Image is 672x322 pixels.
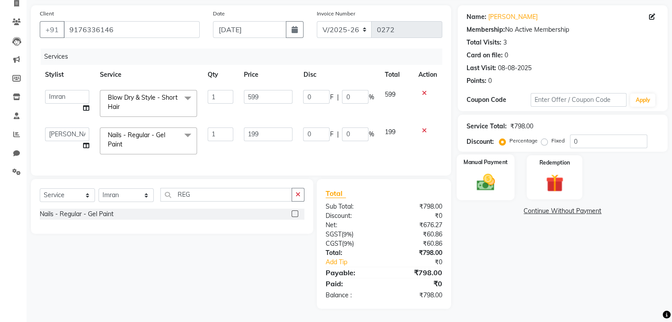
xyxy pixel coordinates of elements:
[540,172,569,194] img: _gift.svg
[108,131,165,148] span: Nails - Regular - Gel Paint
[326,189,346,198] span: Total
[467,51,503,60] div: Card on file:
[298,65,379,85] th: Disc
[319,230,384,239] div: ( )
[459,206,666,216] a: Continue Without Payment
[539,159,570,167] label: Redemption
[120,103,124,111] a: x
[40,210,114,219] div: Nails - Regular - Gel Paint
[467,122,507,131] div: Service Total:
[40,21,65,38] button: +91
[368,130,374,139] span: %
[384,230,449,239] div: ₹60.86
[368,93,374,102] span: %
[319,267,384,278] div: Payable:
[319,211,384,221] div: Discount:
[384,221,449,230] div: ₹676.27
[551,137,565,145] label: Fixed
[505,51,508,60] div: 0
[630,94,655,107] button: Apply
[319,278,384,289] div: Paid:
[319,258,395,267] a: Add Tip
[384,248,449,258] div: ₹798.00
[40,65,95,85] th: Stylist
[488,76,492,86] div: 0
[384,211,449,221] div: ₹0
[384,128,395,136] span: 199
[41,49,449,65] div: Services
[108,94,178,111] span: Blow Dry & Style - Short Hair
[343,231,352,238] span: 9%
[202,65,239,85] th: Qty
[319,291,384,300] div: Balance :
[95,65,202,85] th: Service
[467,38,501,47] div: Total Visits:
[384,202,449,211] div: ₹798.00
[384,239,449,248] div: ₹60.86
[64,21,200,38] input: Search by Name/Mobile/Email/Code
[326,230,342,238] span: SGST
[319,248,384,258] div: Total:
[467,64,496,73] div: Last Visit:
[509,137,538,145] label: Percentage
[463,158,508,166] label: Manual Payment
[384,90,395,98] span: 599
[384,291,449,300] div: ₹798.00
[467,25,659,34] div: No Active Membership
[330,93,333,102] span: F
[160,188,292,202] input: Search or Scan
[122,140,126,148] a: x
[239,65,298,85] th: Price
[40,10,54,18] label: Client
[317,10,355,18] label: Invoice Number
[379,65,413,85] th: Total
[531,93,627,107] input: Enter Offer / Coupon Code
[488,12,538,22] a: [PERSON_NAME]
[498,64,532,73] div: 08-08-2025
[510,122,533,131] div: ₹798.00
[395,258,448,267] div: ₹0
[467,25,505,34] div: Membership:
[337,130,338,139] span: |
[471,172,500,193] img: _cash.svg
[384,267,449,278] div: ₹798.00
[467,95,531,105] div: Coupon Code
[503,38,507,47] div: 3
[319,221,384,230] div: Net:
[319,239,384,248] div: ( )
[330,130,333,139] span: F
[467,12,486,22] div: Name:
[326,240,342,247] span: CGST
[467,137,494,146] div: Discount:
[319,202,384,211] div: Sub Total:
[413,65,442,85] th: Action
[467,76,486,86] div: Points:
[384,278,449,289] div: ₹0
[337,93,338,102] span: |
[344,240,352,247] span: 9%
[213,10,225,18] label: Date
